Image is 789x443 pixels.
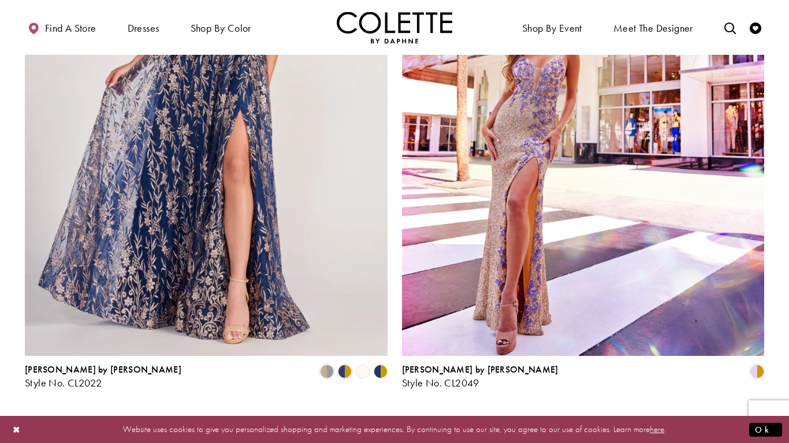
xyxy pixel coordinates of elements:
[83,422,706,437] p: Website uses cookies to give you personalized shopping and marketing experiences. By continuing t...
[338,365,352,378] i: Navy Blue/Gold
[402,365,559,389] div: Colette by Daphne Style No. CL2049
[25,363,181,376] span: [PERSON_NAME] by [PERSON_NAME]
[391,414,396,426] span: 1
[7,419,27,440] button: Close Dialog
[402,376,479,389] span: Style No. CL2049
[125,12,162,43] span: Dresses
[337,12,452,43] img: Colette by Daphne
[25,12,99,43] a: Find a store
[403,411,415,428] a: Page 2
[188,12,254,43] span: Shop by color
[388,411,400,428] span: Current Page
[750,365,764,378] i: Gold/Lilac
[420,414,440,426] span: Next
[25,365,181,389] div: Colette by Daphne Style No. CL2022
[721,12,739,43] a: Toggle search
[522,22,582,34] span: Shop By Event
[191,22,251,34] span: Shop by color
[25,376,102,389] span: Style No. CL2022
[613,22,693,34] span: Meet the designer
[320,365,334,378] i: Gold/Pewter
[356,365,370,378] i: Diamond White
[128,22,159,34] span: Dresses
[611,12,696,43] a: Meet the designer
[749,422,782,437] button: Submit Dialog
[406,414,411,426] span: 2
[337,12,452,43] a: Visit Home Page
[650,423,664,435] a: here
[45,22,96,34] span: Find a store
[374,365,388,378] i: Navy/Gold
[402,363,559,376] span: [PERSON_NAME] by [PERSON_NAME]
[417,411,443,428] a: Next Page
[747,12,764,43] a: Check Wishlist
[519,12,585,43] span: Shop By Event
